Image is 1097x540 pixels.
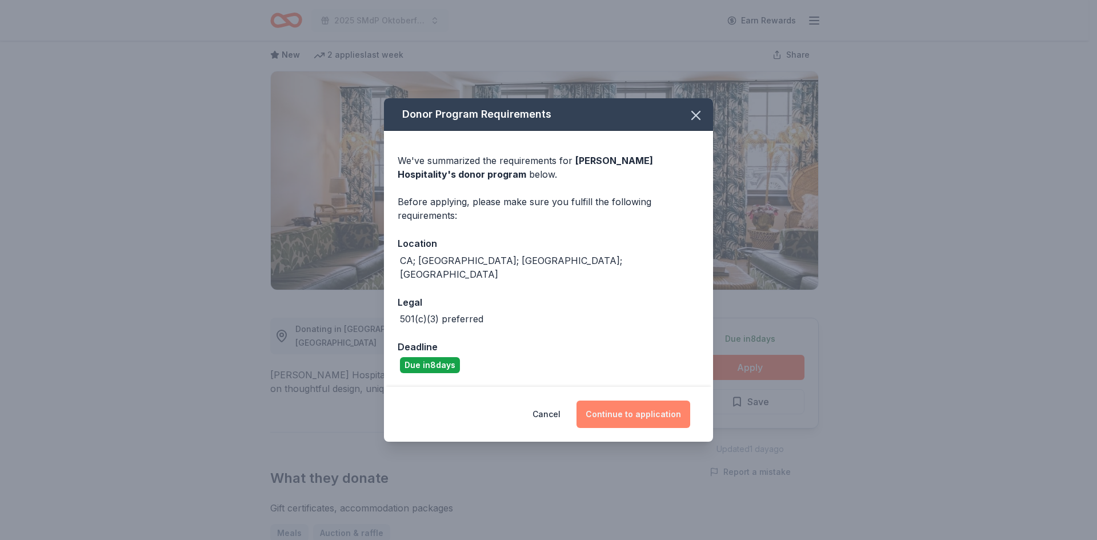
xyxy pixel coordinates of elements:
div: Due in 8 days [400,357,460,373]
div: Deadline [398,339,699,354]
div: We've summarized the requirements for below. [398,154,699,181]
div: Legal [398,295,699,310]
div: Donor Program Requirements [384,98,713,131]
div: CA; [GEOGRAPHIC_DATA]; [GEOGRAPHIC_DATA]; [GEOGRAPHIC_DATA] [400,254,699,281]
div: Before applying, please make sure you fulfill the following requirements: [398,195,699,222]
div: Location [398,236,699,251]
div: 501(c)(3) preferred [400,312,483,326]
button: Continue to application [576,401,690,428]
button: Cancel [533,401,560,428]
